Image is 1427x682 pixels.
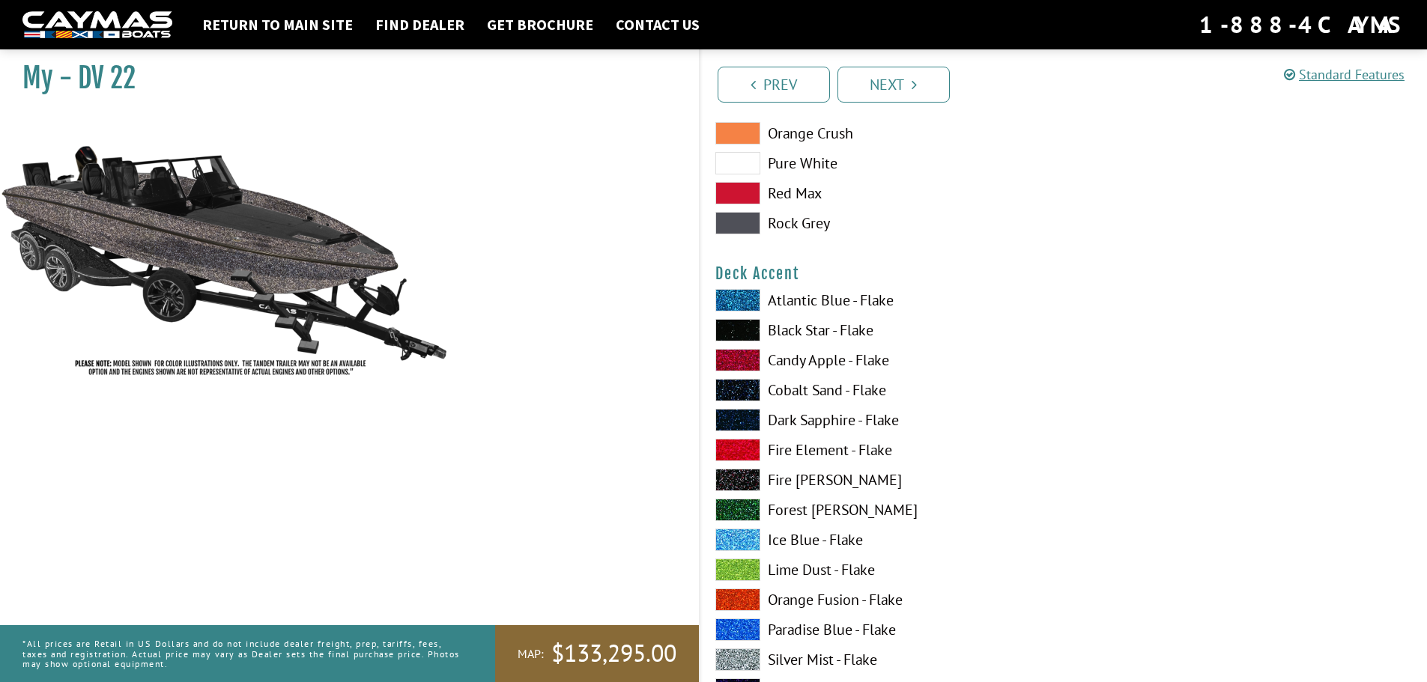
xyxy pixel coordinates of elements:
[718,67,830,103] a: Prev
[715,499,1049,521] label: Forest [PERSON_NAME]
[22,61,661,95] h1: My - DV 22
[715,618,1049,641] label: Paradise Blue - Flake
[715,319,1049,341] label: Black Star - Flake
[715,529,1049,551] label: Ice Blue - Flake
[715,182,1049,204] label: Red Max
[608,15,707,34] a: Contact Us
[518,646,544,662] span: MAP:
[1284,66,1405,83] a: Standard Features
[715,439,1049,461] label: Fire Element - Flake
[715,122,1049,144] label: Orange Crush
[837,67,950,103] a: Next
[22,11,172,39] img: white-logo-c9c8dbefe5ff5ceceb0f0178aa75bf4bb51f6bca0971e226c86eb53dfe498488.png
[715,264,1413,283] h4: Deck Accent
[715,152,1049,174] label: Pure White
[715,212,1049,234] label: Rock Grey
[1199,8,1405,41] div: 1-888-4CAYMAS
[22,631,461,676] p: *All prices are Retail in US Dollars and do not include dealer freight, prep, tariffs, fees, taxe...
[715,469,1049,491] label: Fire [PERSON_NAME]
[715,558,1049,581] label: Lime Dust - Flake
[479,15,601,34] a: Get Brochure
[715,379,1049,401] label: Cobalt Sand - Flake
[715,648,1049,671] label: Silver Mist - Flake
[715,588,1049,611] label: Orange Fusion - Flake
[551,638,676,669] span: $133,295.00
[495,625,699,682] a: MAP:$133,295.00
[715,289,1049,311] label: Atlantic Blue - Flake
[715,409,1049,431] label: Dark Sapphire - Flake
[195,15,360,34] a: Return to main site
[715,349,1049,371] label: Candy Apple - Flake
[368,15,472,34] a: Find Dealer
